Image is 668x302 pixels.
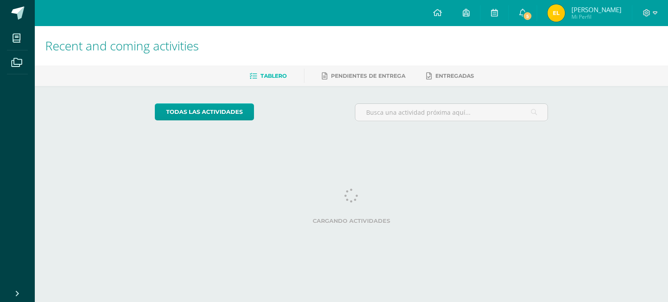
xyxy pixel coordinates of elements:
[322,69,405,83] a: Pendientes de entrega
[571,5,621,14] span: [PERSON_NAME]
[261,73,287,79] span: Tablero
[331,73,405,79] span: Pendientes de entrega
[548,4,565,22] img: 5e2cd4cd3dda3d6388df45b6c29225db.png
[435,73,474,79] span: Entregadas
[523,11,532,21] span: 5
[571,13,621,20] span: Mi Perfil
[45,37,199,54] span: Recent and coming activities
[155,103,254,120] a: todas las Actividades
[355,104,548,121] input: Busca una actividad próxima aquí...
[426,69,474,83] a: Entregadas
[250,69,287,83] a: Tablero
[155,218,548,224] label: Cargando actividades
